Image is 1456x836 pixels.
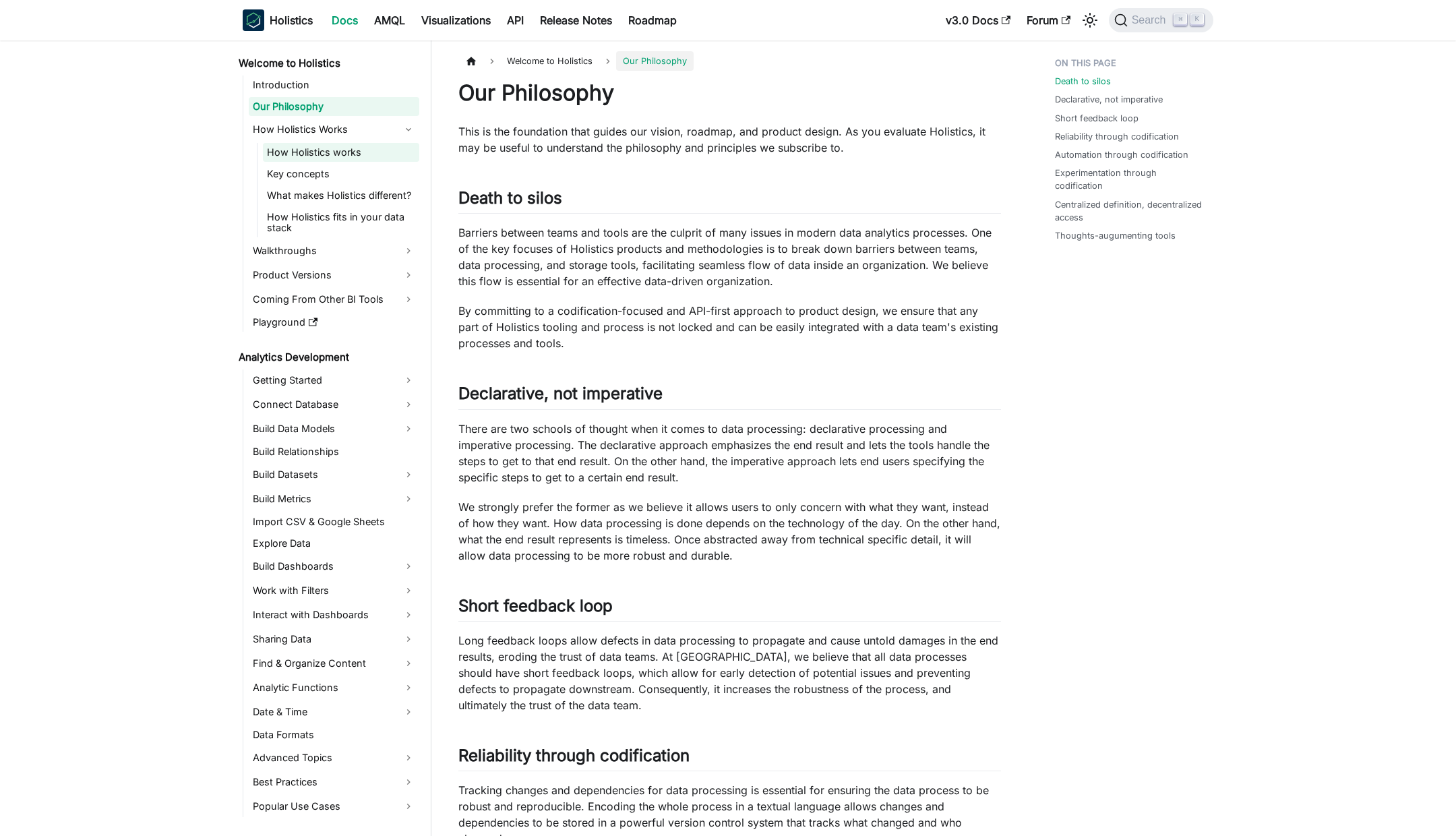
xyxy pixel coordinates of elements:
a: Release Notes [532,9,620,31]
a: Docs [324,9,366,31]
a: Sharing Data [249,628,419,650]
p: Long feedback loops allow defects in data processing to propagate and cause untold damages in the... [458,632,1001,713]
a: How Holistics Works [249,119,419,140]
a: Automation through codification [1055,148,1188,161]
kbd: ⌘ [1174,13,1187,26]
a: Key concepts [263,165,419,183]
a: Explore Data [249,534,419,553]
p: This is the foundation that guides our vision, roadmap, and product design. As you evaluate Holis... [458,123,1001,156]
a: Import CSV & Google Sheets [249,512,419,531]
a: How Holistics fits in your data stack [263,208,419,237]
p: By committing to a codification-focused and API-first approach to product design, we ensure that ... [458,303,1001,351]
a: Interact with Dashboards [249,604,419,626]
a: Connect Database [249,394,419,415]
button: Switch between dark and light mode (currently light mode) [1079,9,1101,31]
h2: Reliability through codification [458,746,1001,771]
a: Centralized definition, decentralized access [1055,198,1205,224]
a: Build Relationships [249,442,419,461]
h2: Death to silos [458,188,1001,214]
a: v3.0 Docs [938,9,1019,31]
a: Our Philosophy [249,97,419,116]
a: Thoughts-augumenting tools [1055,229,1176,242]
a: Roadmap [620,9,685,31]
a: Walkthroughs [249,240,419,262]
b: Holistics [270,12,313,28]
a: Build Datasets [249,464,419,485]
h2: Short feedback loop [458,596,1001,622]
a: Advanced Topics [249,747,419,769]
a: Getting Started [249,369,419,391]
span: Search [1128,14,1174,26]
button: Search (Command+K) [1109,8,1213,32]
a: Best Practices [249,771,419,793]
p: We strongly prefer the former as we believe it allows users to only concern with what they want, ... [458,499,1001,564]
a: Reliability through codification [1055,130,1179,143]
p: There are two schools of thought when it comes to data processing: declarative processing and imp... [458,421,1001,485]
a: Experimentation through codification [1055,167,1205,192]
a: Build Dashboards [249,556,419,577]
a: Visualizations [413,9,499,31]
a: Build Metrics [249,488,419,510]
a: How Holistics works [263,143,419,162]
a: Date & Time [249,701,419,723]
a: Popular Use Cases [249,796,419,817]
a: Coming From Other BI Tools [249,289,419,310]
a: Build Data Models [249,418,419,440]
a: Analytics Development [235,348,419,367]
a: AMQL [366,9,413,31]
a: Forum [1019,9,1079,31]
a: Short feedback loop [1055,112,1139,125]
a: Analytic Functions [249,677,419,698]
a: Find & Organize Content [249,653,419,674]
a: Data Formats [249,725,419,744]
h1: Our Philosophy [458,80,1001,107]
a: HolisticsHolistics [243,9,313,31]
a: Declarative, not imperative [1055,93,1163,106]
nav: Breadcrumbs [458,51,1001,71]
span: Welcome to Holistics [500,51,599,71]
a: Product Versions [249,264,419,286]
span: Our Philosophy [616,51,694,71]
p: Barriers between teams and tools are the culprit of many issues in modern data analytics processe... [458,225,1001,289]
a: Introduction [249,76,419,94]
img: Holistics [243,9,264,31]
a: Death to silos [1055,75,1111,88]
nav: Docs sidebar [229,40,431,836]
a: Playground [249,313,419,332]
a: API [499,9,532,31]
h2: Declarative, not imperative [458,384,1001,409]
a: What makes Holistics different? [263,186,419,205]
a: Home page [458,51,484,71]
a: Work with Filters [249,580,419,601]
kbd: K [1190,13,1204,26]
a: Welcome to Holistics [235,54,419,73]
